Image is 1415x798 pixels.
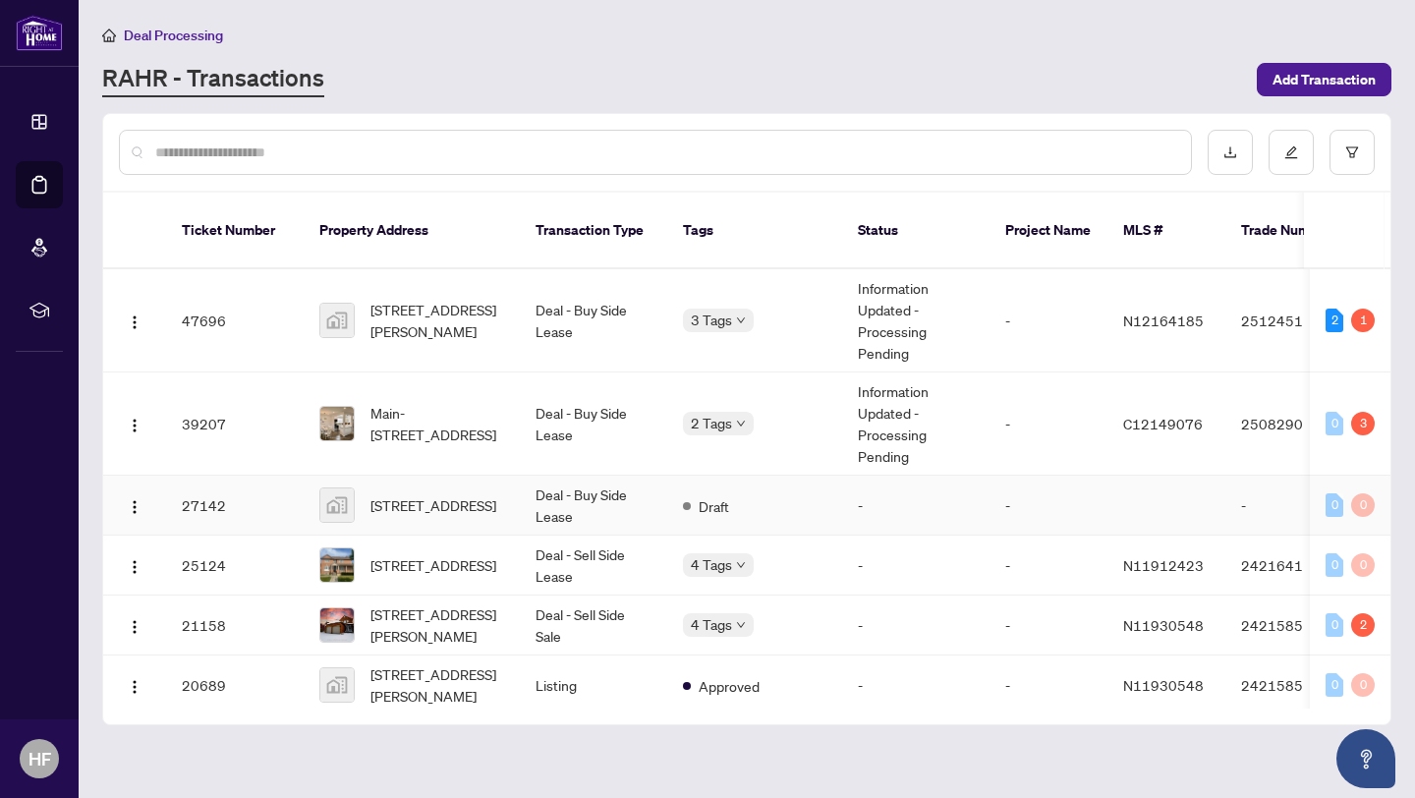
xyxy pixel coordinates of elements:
[520,476,667,536] td: Deal - Buy Side Lease
[102,28,116,42] span: home
[1257,63,1391,96] button: Add Transaction
[370,402,504,445] span: Main-[STREET_ADDRESS]
[1269,130,1314,175] button: edit
[842,596,990,655] td: -
[1345,145,1359,159] span: filter
[1225,476,1363,536] td: -
[166,269,304,372] td: 47696
[1351,309,1375,332] div: 1
[166,476,304,536] td: 27142
[370,663,504,707] span: [STREET_ADDRESS][PERSON_NAME]
[1351,493,1375,517] div: 0
[691,412,732,434] span: 2 Tags
[370,554,496,576] span: [STREET_ADDRESS]
[1351,412,1375,435] div: 3
[119,669,150,701] button: Logo
[1326,673,1343,697] div: 0
[370,494,496,516] span: [STREET_ADDRESS]
[1123,616,1204,634] span: N11930548
[1326,493,1343,517] div: 0
[1225,536,1363,596] td: 2421641
[320,304,354,337] img: thumbnail-img
[370,299,504,342] span: [STREET_ADDRESS][PERSON_NAME]
[1223,145,1237,159] span: download
[1326,553,1343,577] div: 0
[1123,415,1203,432] span: C12149076
[1225,596,1363,655] td: 2421585
[127,499,142,515] img: Logo
[842,536,990,596] td: -
[520,269,667,372] td: Deal - Buy Side Lease
[691,553,732,576] span: 4 Tags
[127,418,142,433] img: Logo
[1351,613,1375,637] div: 2
[166,372,304,476] td: 39207
[16,15,63,51] img: logo
[691,613,732,636] span: 4 Tags
[1326,613,1343,637] div: 0
[119,609,150,641] button: Logo
[691,309,732,331] span: 3 Tags
[736,560,746,570] span: down
[166,536,304,596] td: 25124
[842,193,990,269] th: Status
[520,655,667,715] td: Listing
[990,476,1107,536] td: -
[990,536,1107,596] td: -
[842,655,990,715] td: -
[102,62,324,97] a: RAHR - Transactions
[990,193,1107,269] th: Project Name
[842,269,990,372] td: Information Updated - Processing Pending
[119,408,150,439] button: Logo
[990,372,1107,476] td: -
[1208,130,1253,175] button: download
[370,603,504,647] span: [STREET_ADDRESS][PERSON_NAME]
[127,314,142,330] img: Logo
[127,559,142,575] img: Logo
[520,536,667,596] td: Deal - Sell Side Lease
[304,193,520,269] th: Property Address
[1284,145,1298,159] span: edit
[667,193,842,269] th: Tags
[520,372,667,476] td: Deal - Buy Side Lease
[520,193,667,269] th: Transaction Type
[1123,312,1204,329] span: N12164185
[320,548,354,582] img: thumbnail-img
[127,619,142,635] img: Logo
[1107,193,1225,269] th: MLS #
[1225,655,1363,715] td: 2421585
[1330,130,1375,175] button: filter
[842,476,990,536] td: -
[1273,64,1376,95] span: Add Transaction
[166,655,304,715] td: 20689
[1123,556,1204,574] span: N11912423
[736,419,746,428] span: down
[166,193,304,269] th: Ticket Number
[1225,372,1363,476] td: 2508290
[124,27,223,44] span: Deal Processing
[1225,269,1363,372] td: 2512451
[119,549,150,581] button: Logo
[699,675,760,697] span: Approved
[1336,729,1395,788] button: Open asap
[520,596,667,655] td: Deal - Sell Side Sale
[1351,553,1375,577] div: 0
[320,407,354,440] img: thumbnail-img
[127,679,142,695] img: Logo
[1225,193,1363,269] th: Trade Number
[320,668,354,702] img: thumbnail-img
[320,488,354,522] img: thumbnail-img
[736,315,746,325] span: down
[166,596,304,655] td: 21158
[990,655,1107,715] td: -
[1123,676,1204,694] span: N11930548
[990,269,1107,372] td: -
[1326,309,1343,332] div: 2
[119,305,150,336] button: Logo
[119,489,150,521] button: Logo
[28,745,51,772] span: HF
[736,620,746,630] span: down
[699,495,729,517] span: Draft
[842,372,990,476] td: Information Updated - Processing Pending
[320,608,354,642] img: thumbnail-img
